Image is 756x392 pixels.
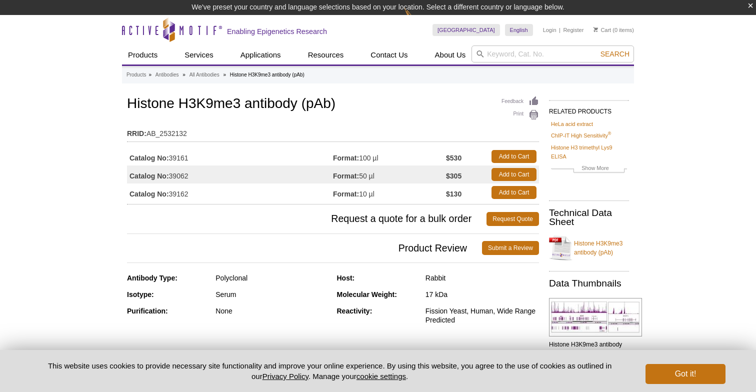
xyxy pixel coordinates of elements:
a: Products [126,70,146,79]
a: Resources [302,45,350,64]
li: » [223,72,226,77]
strong: Host: [337,274,355,282]
a: All Antibodies [189,70,219,79]
strong: Catalog No: [129,153,169,162]
a: Contact Us [364,45,413,64]
strong: Reactivity: [337,307,372,315]
a: Applications [234,45,287,64]
strong: Molecular Weight: [337,290,397,298]
td: 100 µl [333,147,446,165]
a: About Us [429,45,472,64]
h2: Data Thumbnails [549,279,629,288]
strong: Isotype: [127,290,154,298]
img: Change Here [404,7,431,31]
a: Feedback [501,96,539,107]
a: Request Quote [486,212,539,226]
img: Your Cart [593,27,598,32]
a: English [505,24,533,36]
li: » [182,72,185,77]
h2: RELATED PRODUCTS [549,100,629,118]
td: 39062 [127,165,333,183]
a: ChIP-IT High Sensitivity® [551,131,611,140]
a: Add to Cart [491,186,536,199]
button: Got it! [645,364,725,384]
h2: Technical Data Sheet [549,208,629,226]
a: Print [501,109,539,120]
div: Polyclonal [215,273,329,282]
a: Antibodies [155,70,179,79]
button: cookie settings [356,372,406,380]
strong: RRID: [127,129,146,138]
strong: $130 [446,189,461,198]
span: Product Review [127,241,482,255]
a: Register [563,26,583,33]
div: Serum [215,290,329,299]
div: Rabbit [425,273,539,282]
a: Add to Cart [491,150,536,163]
strong: Catalog No: [129,171,169,180]
a: Histone H3 trimethyl Lys9 ELISA [551,143,627,161]
div: Fission Yeast, Human, Wide Range Predicted [425,306,539,324]
input: Keyword, Cat. No. [471,45,634,62]
td: 39162 [127,183,333,201]
a: Show More [551,163,627,175]
td: 10 µl [333,183,446,201]
a: Login [543,26,556,33]
a: [GEOGRAPHIC_DATA] [432,24,500,36]
a: Products [122,45,163,64]
li: Histone H3K9me3 antibody (pAb) [230,72,304,77]
span: Search [600,50,629,58]
h2: Enabling Epigenetics Research [227,27,327,36]
strong: Purification: [127,307,168,315]
h1: Histone H3K9me3 antibody (pAb) [127,96,539,113]
div: 17 kDa [425,290,539,299]
li: | [559,24,560,36]
a: Cart [593,26,611,33]
td: 50 µl [333,165,446,183]
strong: $530 [446,153,461,162]
a: HeLa acid extract [551,119,593,128]
td: AB_2532132 [127,123,539,139]
p: This website uses cookies to provide necessary site functionality and improve your online experie... [30,360,629,381]
a: Privacy Policy [262,372,308,380]
p: Histone H3K9me3 antibody tested by ChIP-Seq. (Click to enlarge and view details). [549,340,629,376]
h3: Applications [127,349,539,364]
strong: Catalog No: [129,189,169,198]
li: » [148,72,151,77]
strong: Format: [333,171,359,180]
a: Add to Cart [491,168,536,181]
img: Histone H3K9me3 antibody tested by ChIP-Seq. [549,298,642,336]
a: Services [178,45,219,64]
div: None [215,306,329,315]
li: (0 items) [593,24,634,36]
strong: $305 [446,171,461,180]
sup: ® [608,131,611,136]
strong: Format: [333,189,359,198]
button: Search [597,49,632,58]
a: Submit a Review [482,241,539,255]
td: 39161 [127,147,333,165]
a: Histone H3K9me3 antibody (pAb) [549,233,629,263]
strong: Format: [333,153,359,162]
span: Request a quote for a bulk order [127,212,486,226]
strong: Antibody Type: [127,274,177,282]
